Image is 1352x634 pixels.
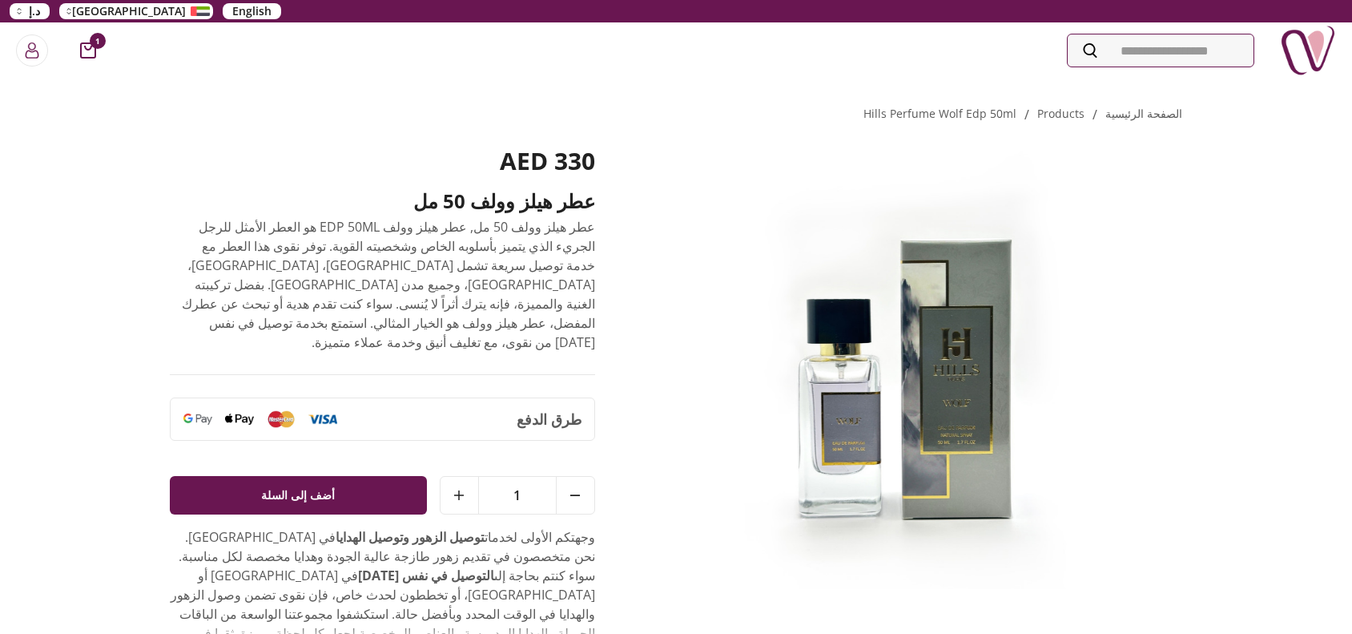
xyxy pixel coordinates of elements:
[10,3,50,19] button: د.إ
[1280,22,1336,79] img: Nigwa-uae-gifts
[267,410,296,427] img: Mastercard
[308,414,337,425] img: Visa
[72,3,186,19] span: [GEOGRAPHIC_DATA]
[232,3,272,19] span: English
[640,147,1182,589] img: HILLS PERFUME WOLF EDP 50ML HILLS PERFUME WOLF EDP 50ML – Premium Fragrance for Men عطر هيلز وولف...
[358,567,494,584] strong: التوصيل في نفس [DATE]
[59,3,213,19] button: [GEOGRAPHIC_DATA]
[479,477,556,514] span: 1
[1092,105,1097,124] li: /
[29,3,40,19] span: د.إ
[336,528,485,546] strong: توصيل الزهور وتوصيل الهدايا
[183,414,212,425] img: Google Pay
[1105,106,1182,121] a: الصفحة الرئيسية
[225,414,254,426] img: Apple Pay
[170,476,427,515] button: أضف إلى السلة
[500,144,595,177] span: AED 330
[1037,106,1084,121] a: products
[90,33,106,49] span: 1
[261,481,335,510] span: أضف إلى السلة
[170,217,595,352] p: عطر هيلز وولف 50 مل, عطر هيلز وولف EDP 50ML هو العطر الأمثل للرجل الجريء الذي يتميز بأسلوبه الخاص...
[80,42,96,59] button: cart-button
[1068,34,1253,67] input: Search
[863,106,1016,121] a: hills perfume wolf edp 50ml
[170,188,595,214] h2: عطر هيلز وولف 50 مل
[16,34,48,67] button: Login
[517,408,581,430] span: طرق الدفع
[1024,105,1029,124] li: /
[191,6,210,16] img: Arabic_dztd3n.png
